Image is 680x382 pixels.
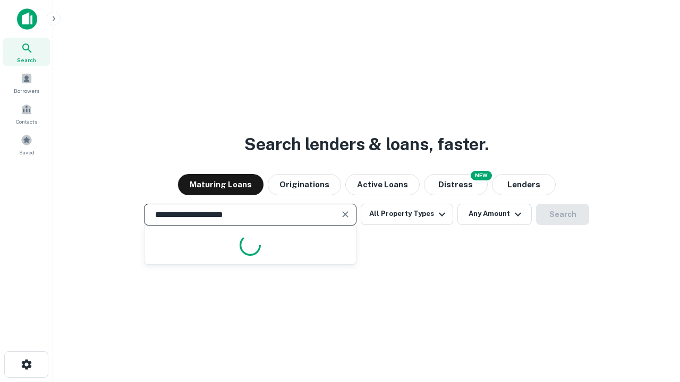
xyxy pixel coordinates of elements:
span: Saved [19,148,35,157]
img: capitalize-icon.png [17,8,37,30]
button: Active Loans [345,174,420,195]
button: Any Amount [457,204,532,225]
span: Search [17,56,36,64]
button: All Property Types [361,204,453,225]
iframe: Chat Widget [627,297,680,348]
span: Contacts [16,117,37,126]
button: Lenders [492,174,556,195]
a: Saved [3,130,50,159]
button: Maturing Loans [178,174,263,195]
button: Clear [338,207,353,222]
div: NEW [471,171,492,180]
button: Search distressed loans with lien and other non-mortgage details. [424,174,488,195]
a: Contacts [3,99,50,128]
span: Borrowers [14,86,39,95]
a: Search [3,38,50,66]
h3: Search lenders & loans, faster. [244,132,489,157]
button: Originations [268,174,341,195]
a: Borrowers [3,68,50,97]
